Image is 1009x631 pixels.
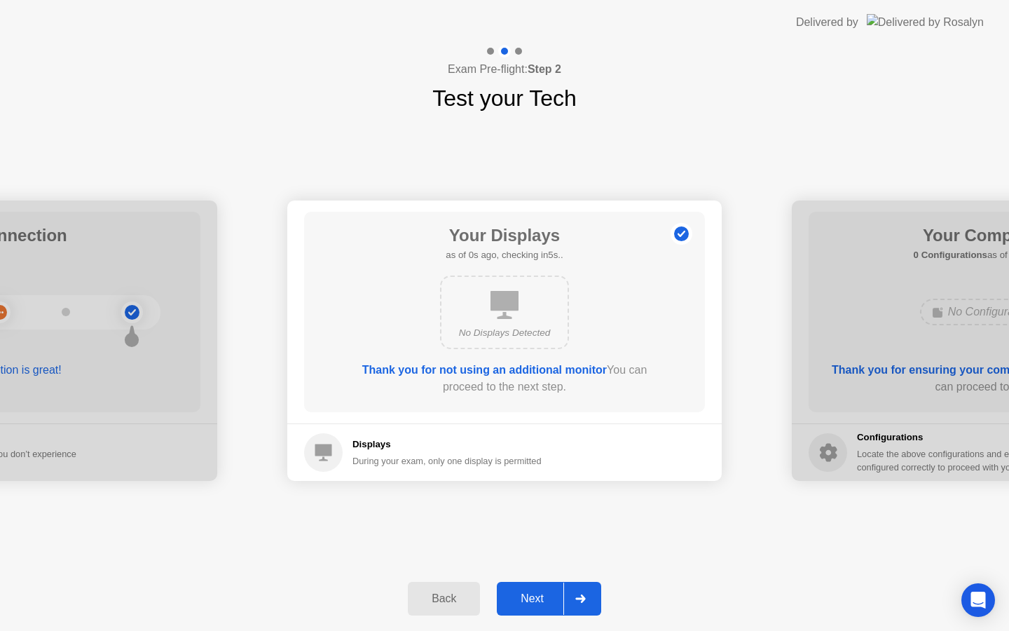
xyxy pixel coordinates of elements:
[528,63,561,75] b: Step 2
[796,14,858,31] div: Delivered by
[352,437,542,452] h5: Displays
[446,248,563,262] h5: as of 0s ago, checking in5s..
[867,14,984,30] img: Delivered by Rosalyn
[446,223,563,248] h1: Your Displays
[961,583,995,617] div: Open Intercom Messenger
[362,364,607,376] b: Thank you for not using an additional monitor
[497,582,601,616] button: Next
[453,326,556,340] div: No Displays Detected
[352,454,542,468] div: During your exam, only one display is permitted
[448,61,561,78] h4: Exam Pre-flight:
[501,592,563,605] div: Next
[432,81,577,115] h1: Test your Tech
[408,582,480,616] button: Back
[344,362,665,395] div: You can proceed to the next step.
[412,592,476,605] div: Back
